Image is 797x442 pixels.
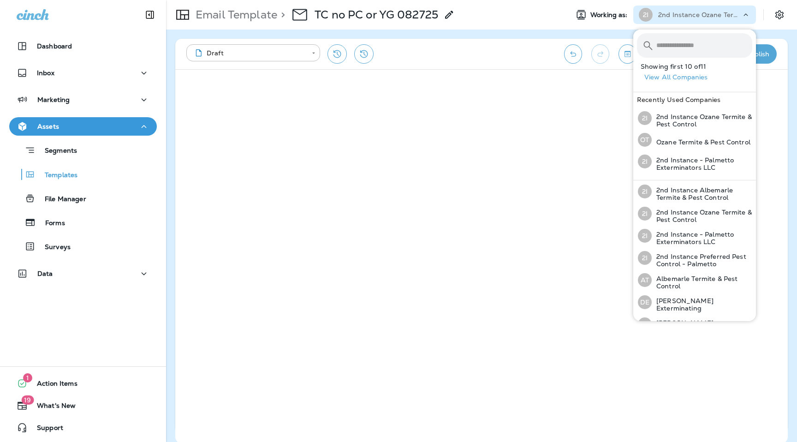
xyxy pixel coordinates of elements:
button: 1Action Items [9,374,157,393]
button: View All Companies [641,70,756,84]
button: Inbox [9,64,157,82]
button: OTOzane Termite & Pest Control [633,129,756,150]
span: 19 [21,395,34,405]
p: [PERSON_NAME] Exterminating [652,319,752,334]
p: [PERSON_NAME] Exterminating [652,297,752,312]
button: Dashboard [9,37,157,55]
button: Segments [9,140,157,160]
button: Settings [771,6,788,23]
button: 19What's New [9,396,157,415]
button: Support [9,418,157,437]
p: Showing first 10 of 11 [641,63,756,70]
p: 2nd Instance Ozane Termite & Pest Control [652,113,752,128]
button: Data [9,264,157,283]
span: 1 [23,373,32,382]
div: DE [638,295,652,309]
button: Collapse Sidebar [137,6,163,24]
p: 2nd Instance Preferred Pest Control - Palmetto [652,253,752,268]
p: Ozane Termite & Pest Control [652,138,750,146]
p: Inbox [37,69,54,77]
button: File Manager [9,189,157,208]
button: 2I2nd Instance Preferred Pest Control - Palmetto [633,247,756,269]
div: 2I [638,185,652,198]
p: Email Template [192,8,277,22]
p: File Manager [36,195,86,204]
button: Marketing [9,90,157,109]
button: DE[PERSON_NAME] Exterminating [633,291,756,313]
button: ATAlbemarle Termite & Pest Control [633,269,756,291]
p: Forms [36,219,65,228]
button: 2I2nd Instance - Palmetto Exterminators LLC [633,225,756,247]
p: Assets [37,123,59,130]
p: Data [37,270,53,277]
div: OT [638,133,652,147]
span: Support [28,424,63,435]
p: 2nd Instance Ozane Termite & Pest Control [652,209,752,223]
p: 2nd Instance Ozane Termite & Pest Control [658,11,741,18]
p: Marketing [37,96,70,103]
p: 2nd Instance - Palmetto Exterminators LLC [652,231,752,245]
p: Albemarle Termite & Pest Control [652,275,752,290]
span: Action Items [28,380,77,391]
p: > [277,8,285,22]
button: 2I2nd Instance Albemarle Termite & Pest Control [633,180,756,203]
div: AT [638,273,652,287]
p: Surveys [36,243,71,252]
p: 2nd Instance Albemarle Termite & Pest Control [652,186,752,201]
button: Surveys [9,237,157,256]
button: 2I2nd Instance Ozane Termite & Pest Control [633,203,756,225]
button: 2I2nd Instance - Palmetto Exterminators LLC [633,150,756,173]
p: Templates [36,171,77,180]
div: ME [638,317,652,331]
span: Working as: [590,11,630,19]
button: 2I2nd Instance Ozane Termite & Pest Control [633,107,756,129]
div: 2I [638,155,652,168]
button: Templates [9,165,157,184]
div: 2I [638,251,652,265]
div: 2I [638,111,652,125]
div: 2I [639,8,653,22]
div: Recently Used Companies [633,92,756,107]
div: 2I [638,207,652,221]
p: Segments [36,147,77,156]
p: TC no PC or YG 082725 [315,8,438,22]
p: Dashboard [37,42,72,50]
div: 2I [638,229,652,243]
button: ME[PERSON_NAME] Exterminating [633,313,756,335]
span: What's New [28,402,76,413]
p: 2nd Instance - Palmetto Exterminators LLC [652,156,752,171]
button: Forms [9,213,157,232]
button: Assets [9,117,157,136]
